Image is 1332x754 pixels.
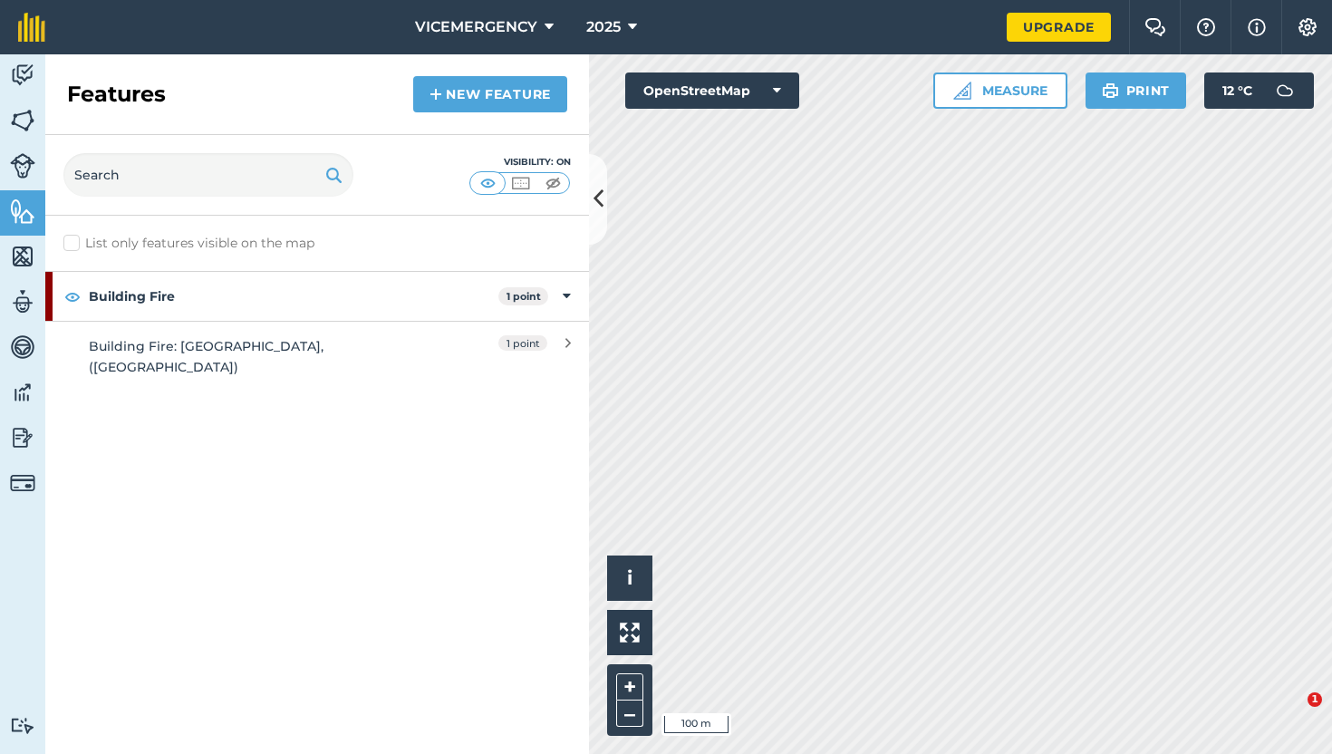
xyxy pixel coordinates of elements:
[430,83,442,105] img: svg+xml;base64,PHN2ZyB4bWxucz0iaHR0cDovL3d3dy53My5vcmcvMjAwMC9zdmciIHdpZHRoPSIxNCIgaGVpZ2h0PSIyNC...
[64,285,81,307] img: svg+xml;base64,PHN2ZyB4bWxucz0iaHR0cDovL3d3dy53My5vcmcvMjAwMC9zdmciIHdpZHRoPSIxOCIgaGVpZ2h0PSIyNC...
[413,76,567,112] a: New feature
[509,174,532,192] img: svg+xml;base64,PHN2ZyB4bWxucz0iaHR0cDovL3d3dy53My5vcmcvMjAwMC9zdmciIHdpZHRoPSI1MCIgaGVpZ2h0PSI0MC...
[18,13,45,42] img: fieldmargin Logo
[625,72,799,109] button: OpenStreetMap
[10,243,35,270] img: svg+xml;base64,PHN2ZyB4bWxucz0iaHR0cDovL3d3dy53My5vcmcvMjAwMC9zdmciIHdpZHRoPSI1NiIgaGVpZ2h0PSI2MC...
[498,335,547,351] span: 1 point
[542,174,565,192] img: svg+xml;base64,PHN2ZyB4bWxucz0iaHR0cDovL3d3dy53My5vcmcvMjAwMC9zdmciIHdpZHRoPSI1MCIgaGVpZ2h0PSI0MC...
[1195,18,1217,36] img: A question mark icon
[10,424,35,451] img: svg+xml;base64,PD94bWwgdmVyc2lvbj0iMS4wIiBlbmNvZGluZz0idXRmLTgiPz4KPCEtLSBHZW5lcmF0b3I6IEFkb2JlIE...
[10,470,35,496] img: svg+xml;base64,PD94bWwgdmVyc2lvbj0iMS4wIiBlbmNvZGluZz0idXRmLTgiPz4KPCEtLSBHZW5lcmF0b3I6IEFkb2JlIE...
[63,234,314,253] label: List only features visible on the map
[1102,80,1119,101] img: svg+xml;base64,PHN2ZyB4bWxucz0iaHR0cDovL3d3dy53My5vcmcvMjAwMC9zdmciIHdpZHRoPSIxOSIgaGVpZ2h0PSIyNC...
[1144,18,1166,36] img: Two speech bubbles overlapping with the left bubble in the forefront
[10,198,35,225] img: svg+xml;base64,PHN2ZyB4bWxucz0iaHR0cDovL3d3dy53My5vcmcvMjAwMC9zdmciIHdpZHRoPSI1NiIgaGVpZ2h0PSI2MC...
[586,16,621,38] span: 2025
[67,80,166,109] h2: Features
[10,153,35,179] img: svg+xml;base64,PD94bWwgdmVyc2lvbj0iMS4wIiBlbmNvZGluZz0idXRmLTgiPz4KPCEtLSBHZW5lcmF0b3I6IEFkb2JlIE...
[325,164,343,186] img: svg+xml;base64,PHN2ZyB4bWxucz0iaHR0cDovL3d3dy53My5vcmcvMjAwMC9zdmciIHdpZHRoPSIxOSIgaGVpZ2h0PSIyNC...
[620,623,640,643] img: Four arrows, one pointing top left, one top right, one bottom right and the last bottom left
[616,673,643,701] button: +
[1007,13,1111,42] a: Upgrade
[45,321,589,391] a: Building Fire: [GEOGRAPHIC_DATA], ([GEOGRAPHIC_DATA])1 point
[627,566,632,589] span: i
[10,717,35,734] img: svg+xml;base64,PD94bWwgdmVyc2lvbj0iMS4wIiBlbmNvZGluZz0idXRmLTgiPz4KPCEtLSBHZW5lcmF0b3I6IEFkb2JlIE...
[45,272,589,321] div: Building Fire1 point
[63,153,353,197] input: Search
[1086,72,1187,109] button: Print
[1204,72,1314,109] button: 12 °C
[616,701,643,727] button: –
[933,72,1067,109] button: Measure
[1267,72,1303,109] img: svg+xml;base64,PD94bWwgdmVyc2lvbj0iMS4wIiBlbmNvZGluZz0idXRmLTgiPz4KPCEtLSBHZW5lcmF0b3I6IEFkb2JlIE...
[1270,692,1314,736] iframe: Intercom live chat
[607,556,652,601] button: i
[1248,16,1266,38] img: svg+xml;base64,PHN2ZyB4bWxucz0iaHR0cDovL3d3dy53My5vcmcvMjAwMC9zdmciIHdpZHRoPSIxNyIgaGVpZ2h0PSIxNy...
[1297,18,1318,36] img: A cog icon
[469,155,571,169] div: Visibility: On
[10,62,35,89] img: svg+xml;base64,PD94bWwgdmVyc2lvbj0iMS4wIiBlbmNvZGluZz0idXRmLTgiPz4KPCEtLSBHZW5lcmF0b3I6IEFkb2JlIE...
[89,272,498,321] strong: Building Fire
[477,174,499,192] img: svg+xml;base64,PHN2ZyB4bWxucz0iaHR0cDovL3d3dy53My5vcmcvMjAwMC9zdmciIHdpZHRoPSI1MCIgaGVpZ2h0PSI0MC...
[10,333,35,361] img: svg+xml;base64,PD94bWwgdmVyc2lvbj0iMS4wIiBlbmNvZGluZz0idXRmLTgiPz4KPCEtLSBHZW5lcmF0b3I6IEFkb2JlIE...
[1308,692,1322,707] span: 1
[89,336,410,377] div: Building Fire: [GEOGRAPHIC_DATA], ([GEOGRAPHIC_DATA])
[415,16,537,38] span: VICEMERGENCY
[10,288,35,315] img: svg+xml;base64,PD94bWwgdmVyc2lvbj0iMS4wIiBlbmNvZGluZz0idXRmLTgiPz4KPCEtLSBHZW5lcmF0b3I6IEFkb2JlIE...
[10,107,35,134] img: svg+xml;base64,PHN2ZyB4bWxucz0iaHR0cDovL3d3dy53My5vcmcvMjAwMC9zdmciIHdpZHRoPSI1NiIgaGVpZ2h0PSI2MC...
[10,379,35,406] img: svg+xml;base64,PD94bWwgdmVyc2lvbj0iMS4wIiBlbmNvZGluZz0idXRmLTgiPz4KPCEtLSBHZW5lcmF0b3I6IEFkb2JlIE...
[953,82,971,100] img: Ruler icon
[1222,72,1252,109] span: 12 ° C
[507,290,541,303] strong: 1 point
